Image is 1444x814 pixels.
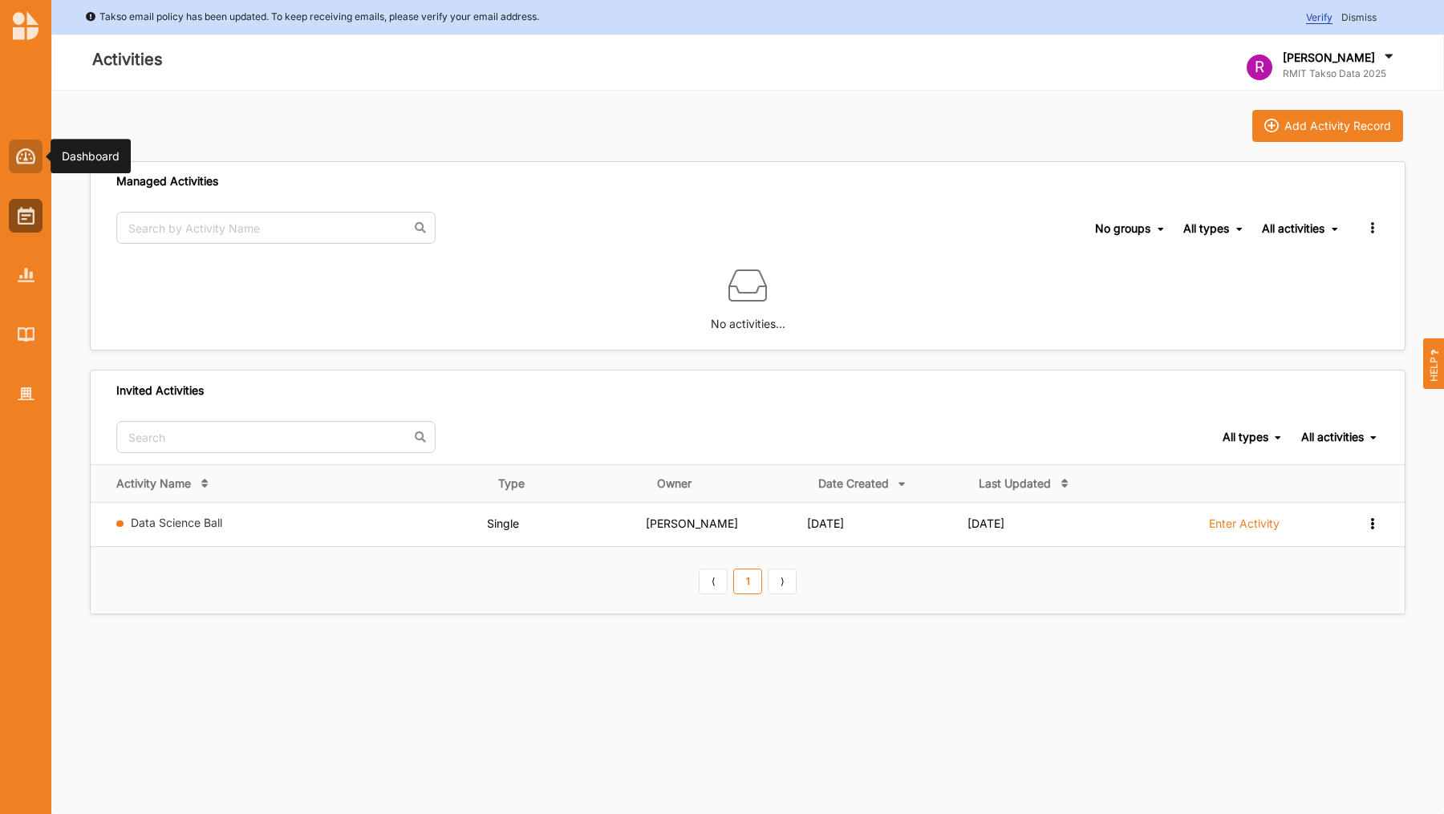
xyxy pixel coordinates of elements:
[1262,221,1324,236] div: All activities
[728,266,767,305] img: box
[9,140,43,173] a: Dashboard
[1264,119,1279,133] img: icon
[646,516,738,530] span: [PERSON_NAME]
[646,465,807,503] th: Owner
[807,516,844,530] span: [DATE]
[711,305,785,333] label: No activities…
[18,327,34,341] img: Library
[62,148,120,164] div: Dashboard
[9,377,43,411] a: Organisation
[18,268,34,281] img: Reports
[116,421,436,453] input: Search
[9,258,43,292] a: Reports
[967,516,1004,530] span: [DATE]
[131,516,222,529] a: Data Science Ball
[1209,516,1280,531] label: Enter Activity
[13,11,39,40] img: logo
[1306,11,1332,24] span: Verify
[487,465,646,503] th: Type
[16,148,36,164] img: Dashboard
[1284,119,1391,133] div: Add Activity Record
[85,9,539,25] div: Takso email policy has been updated. To keep receiving emails, please verify your email address.
[1095,221,1150,236] div: No groups
[1247,55,1272,80] div: R
[116,174,218,188] div: Managed Activities
[733,569,762,594] a: 1
[18,207,34,225] img: Activities
[487,516,519,530] span: Single
[1283,67,1397,80] label: RMIT Takso Data 2025
[1252,110,1403,142] button: iconAdd Activity Record
[9,199,43,233] a: Activities
[1301,430,1364,444] div: All activities
[116,383,204,398] div: Invited Activities
[1223,430,1268,444] div: All types
[18,387,34,401] img: Organisation
[1341,11,1377,23] span: Dismiss
[979,476,1051,491] div: Last Updated
[116,212,436,244] input: Search by Activity Name
[699,569,728,594] a: Previous item
[9,318,43,351] a: Library
[1209,516,1280,540] a: Enter Activity
[696,566,800,593] div: Pagination Navigation
[116,476,191,491] div: Activity Name
[92,47,163,73] label: Activities
[1283,51,1375,65] label: [PERSON_NAME]
[1183,221,1229,236] div: All types
[768,569,797,594] a: Next item
[818,476,889,491] div: Date Created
